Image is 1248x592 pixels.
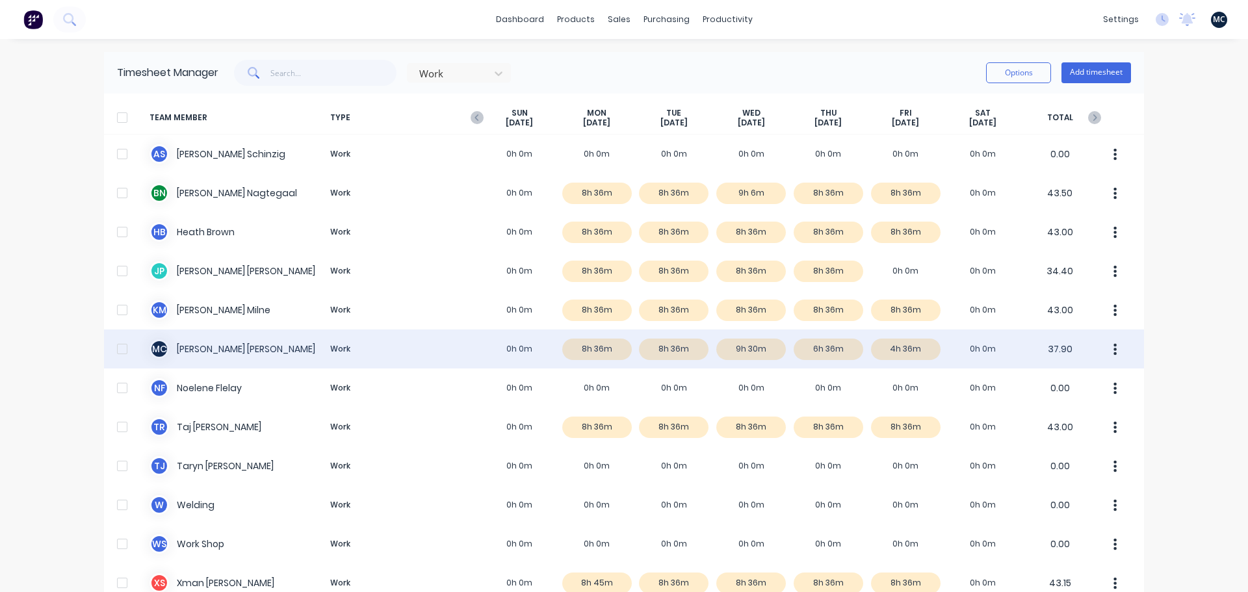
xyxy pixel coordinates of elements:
[1213,14,1225,25] span: MC
[583,118,610,128] span: [DATE]
[900,108,912,118] span: FRI
[696,10,759,29] div: productivity
[666,108,681,118] span: TUE
[1097,10,1145,29] div: settings
[489,10,551,29] a: dashboard
[512,108,528,118] span: SUN
[601,10,637,29] div: sales
[506,118,533,128] span: [DATE]
[551,10,601,29] div: products
[820,108,837,118] span: THU
[325,108,481,128] span: TYPE
[149,108,325,128] span: TEAM MEMBER
[975,108,991,118] span: SAT
[270,60,397,86] input: Search...
[986,62,1051,83] button: Options
[23,10,43,29] img: Factory
[742,108,760,118] span: WED
[660,118,688,128] span: [DATE]
[637,10,696,29] div: purchasing
[587,108,606,118] span: MON
[892,118,919,128] span: [DATE]
[1061,62,1131,83] button: Add timesheet
[1021,108,1098,128] span: TOTAL
[814,118,842,128] span: [DATE]
[969,118,996,128] span: [DATE]
[117,65,218,81] div: Timesheet Manager
[738,118,765,128] span: [DATE]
